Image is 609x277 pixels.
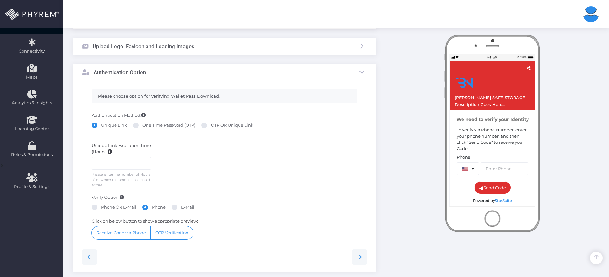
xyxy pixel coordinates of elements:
label: Unique Link Expiration Time (Hours): [92,142,151,155]
label: Unique Link [92,122,127,129]
span: Connectivity [4,48,59,54]
div: Please choose option for verifying Wallet Pass Download. [92,89,358,103]
label: Phone [142,204,166,211]
span: Learning Center [4,126,59,132]
span: Roles & Permissions [4,152,59,158]
label: E-Mail [172,204,194,211]
button: OTP Verification [151,226,193,240]
label: Authentication Method: [92,112,146,119]
span: Please enter the number of Hours after which the unique link should expire [92,170,151,188]
span: Maps [26,74,37,80]
span: Analytics & Insights [4,100,59,106]
label: Phone OR E-Mail [92,204,136,211]
div: ... [92,226,194,240]
button: Receive Code via Phone [92,226,151,240]
label: Verify Option: [92,194,124,201]
h3: Upload Logo, Favicon and Loading Images [93,43,194,50]
label: Click on below button to show appropriate preview: [92,218,198,224]
label: OTP OR Unique Link [201,122,253,129]
span: Profile & Settings [14,184,49,190]
h3: Authentication Option [94,69,146,76]
label: One Time Password (OTP) [133,122,195,129]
